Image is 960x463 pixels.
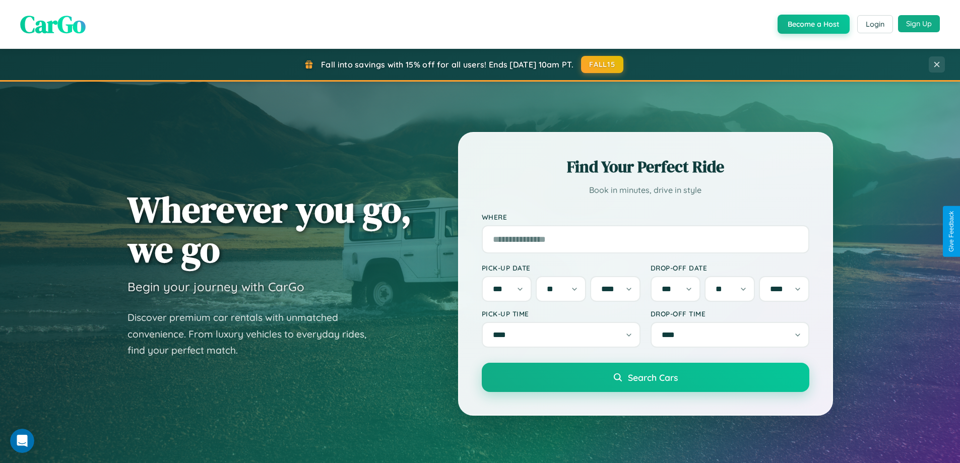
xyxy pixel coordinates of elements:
p: Discover premium car rentals with unmatched convenience. From luxury vehicles to everyday rides, ... [127,309,379,359]
button: Login [857,15,893,33]
button: FALL15 [581,56,623,73]
h1: Wherever you go, we go [127,189,412,269]
p: Book in minutes, drive in style [482,183,809,197]
span: Fall into savings with 15% off for all users! Ends [DATE] 10am PT. [321,59,573,70]
button: Sign Up [898,15,940,32]
button: Become a Host [778,15,850,34]
button: Search Cars [482,363,809,392]
label: Drop-off Time [651,309,809,318]
label: Pick-up Time [482,309,641,318]
span: CarGo [20,8,86,41]
label: Drop-off Date [651,263,809,272]
h3: Begin your journey with CarGo [127,279,304,294]
label: Where [482,213,809,221]
iframe: Intercom live chat [10,429,34,453]
span: Search Cars [628,372,678,383]
label: Pick-up Date [482,263,641,272]
h2: Find Your Perfect Ride [482,156,809,178]
div: Give Feedback [948,211,955,252]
